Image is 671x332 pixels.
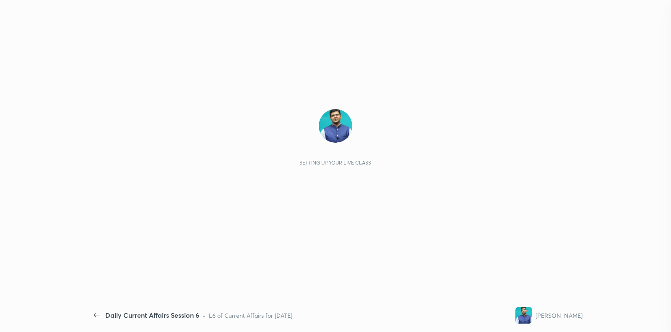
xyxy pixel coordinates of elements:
div: L6 of Current Affairs for [DATE] [209,311,292,320]
div: Setting up your live class [299,159,371,166]
img: 22281cac87514865abda38b5e9ac8509.jpg [515,307,532,324]
div: Daily Current Affairs Session 6 [105,310,199,320]
div: [PERSON_NAME] [536,311,583,320]
img: 22281cac87514865abda38b5e9ac8509.jpg [319,109,352,143]
div: • [203,311,205,320]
